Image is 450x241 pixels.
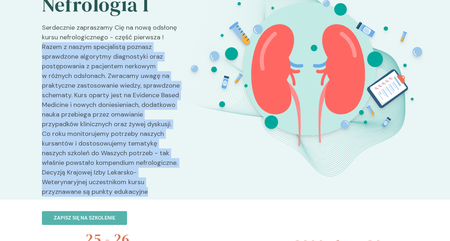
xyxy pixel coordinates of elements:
p: Zapisz się na szkolenie [54,214,115,222]
button: Zapisz się na szkolenie [42,211,127,225]
a: Zapisz się na szkolenie [42,202,180,225]
p: Serdecznie zapraszamy Cię na nową odsłonę kursu nefrologicznego - część pierwsza ! Razem z naszym... [42,23,180,202]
